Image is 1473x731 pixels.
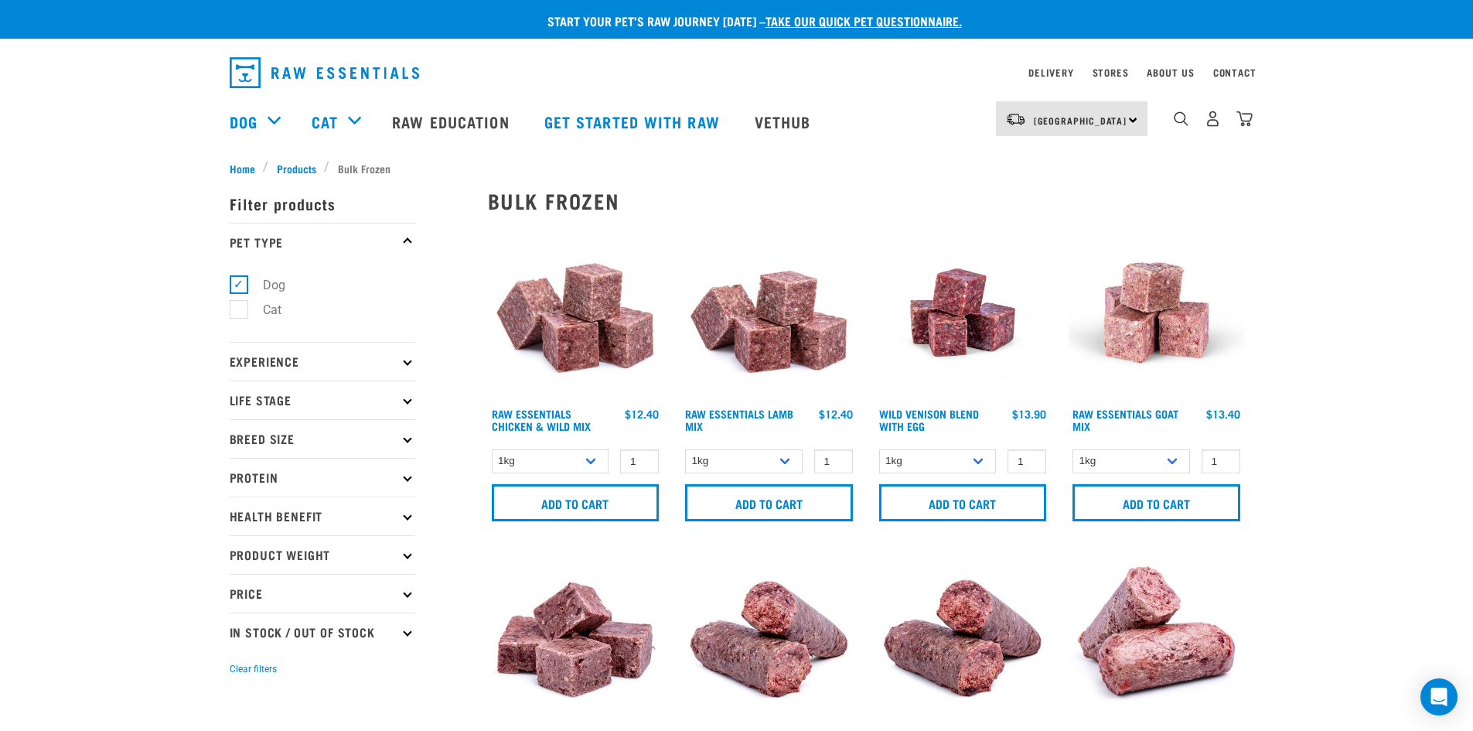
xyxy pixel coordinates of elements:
input: Add to cart [685,484,853,521]
a: Raw Essentials Goat Mix [1072,411,1178,429]
img: Raw Essentials Logo [230,57,419,88]
span: Home [230,160,255,176]
img: van-moving.png [1005,112,1026,126]
img: ?1041 RE Lamb Mix 01 [681,225,857,401]
nav: breadcrumbs [230,160,1244,176]
img: 1261 Lamb Salmon Roll 01 [1069,549,1244,725]
img: user.png [1205,111,1221,127]
span: [GEOGRAPHIC_DATA] [1034,118,1127,123]
p: Breed Size [230,419,415,458]
h2: Bulk Frozen [488,189,1244,213]
input: 1 [814,449,853,473]
label: Dog [238,275,292,295]
img: home-icon@2x.png [1236,111,1253,127]
p: Experience [230,342,415,381]
input: Add to cart [879,484,1047,521]
img: Venison Egg 1616 [875,225,1051,401]
a: Products [268,160,324,176]
input: 1 [1008,449,1046,473]
a: Raw Education [377,91,528,152]
div: Open Intercom Messenger [1420,678,1458,716]
a: Cat [312,110,338,133]
img: Goat M Ix 38448 [1069,225,1244,401]
p: Pet Type [230,223,415,261]
p: Product Weight [230,535,415,574]
div: $12.40 [625,408,659,420]
img: 1158 Veal Organ Mix 01 [488,549,663,725]
span: Products [277,160,316,176]
img: Chicken Heart Tripe Roll 01 [875,549,1051,725]
p: Protein [230,458,415,497]
a: Wild Venison Blend with Egg [879,411,979,429]
a: Delivery [1028,70,1073,75]
input: 1 [1202,449,1240,473]
input: Add to cart [492,484,660,521]
img: Pile Of Cubed Chicken Wild Meat Mix [488,225,663,401]
a: Dog [230,110,257,133]
a: Raw Essentials Chicken & Wild Mix [492,411,591,429]
a: About Us [1147,70,1194,75]
a: Home [230,160,264,176]
img: home-icon-1@2x.png [1174,111,1188,126]
button: Clear filters [230,662,277,676]
div: $12.40 [819,408,853,420]
a: Stores [1093,70,1129,75]
p: Filter products [230,184,415,223]
input: Add to cart [1072,484,1240,521]
label: Cat [238,300,288,319]
img: Veal Organ Mix Roll 01 [681,549,857,725]
div: $13.40 [1206,408,1240,420]
input: 1 [620,449,659,473]
a: Get started with Raw [529,91,739,152]
a: take our quick pet questionnaire. [765,17,962,24]
div: $13.90 [1012,408,1046,420]
a: Contact [1213,70,1256,75]
p: Life Stage [230,381,415,419]
a: Raw Essentials Lamb Mix [685,411,793,429]
nav: dropdown navigation [217,51,1256,94]
p: Health Benefit [230,497,415,535]
p: In Stock / Out Of Stock [230,613,415,651]
p: Price [230,574,415,613]
a: Vethub [739,91,830,152]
